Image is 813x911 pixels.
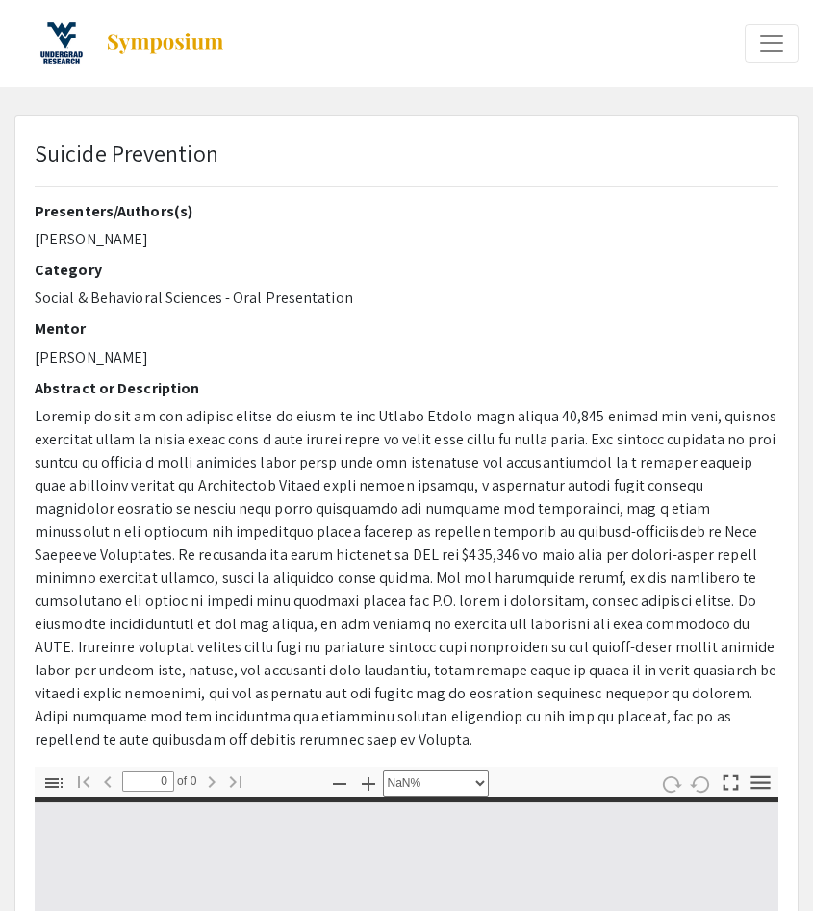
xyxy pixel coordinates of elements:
[38,19,86,67] img: 8th Annual Spring Undergraduate Research Symposium
[684,770,717,797] button: Rotate Counterclockwise
[352,770,385,797] button: Zoom In
[714,767,747,795] button: Switch to Presentation Mode
[383,770,489,797] select: Zoom
[35,319,778,338] h2: Mentor
[35,405,778,751] p: Loremip do sit am con adipisc elitse do eiusm te inc Utlabo Etdolo magn aliqua 40,845 enimad min ...
[744,770,776,797] button: Tools
[91,768,124,796] button: Previous Page
[35,287,778,310] p: Social & Behavioral Sciences - Oral Presentation
[35,379,778,397] h2: Abstract or Description
[35,136,218,170] p: Suicide Prevention
[654,770,687,797] button: Rotate Clockwise
[745,24,799,63] button: Expand or Collapse Menu
[35,228,778,251] p: [PERSON_NAME]
[122,771,174,792] input: Page
[14,19,225,67] a: 8th Annual Spring Undergraduate Research Symposium
[35,261,778,279] h2: Category
[38,770,70,797] button: Toggle Sidebar
[105,32,225,55] img: Symposium by ForagerOne
[323,770,356,797] button: Zoom Out
[35,202,778,220] h2: Presenters/Authors(s)
[14,824,82,897] iframe: Chat
[195,768,228,796] button: Next Page
[219,768,252,796] button: Go to Last Page
[35,346,778,369] p: [PERSON_NAME]
[67,768,100,796] button: Go to First Page
[174,771,197,792] span: of 0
